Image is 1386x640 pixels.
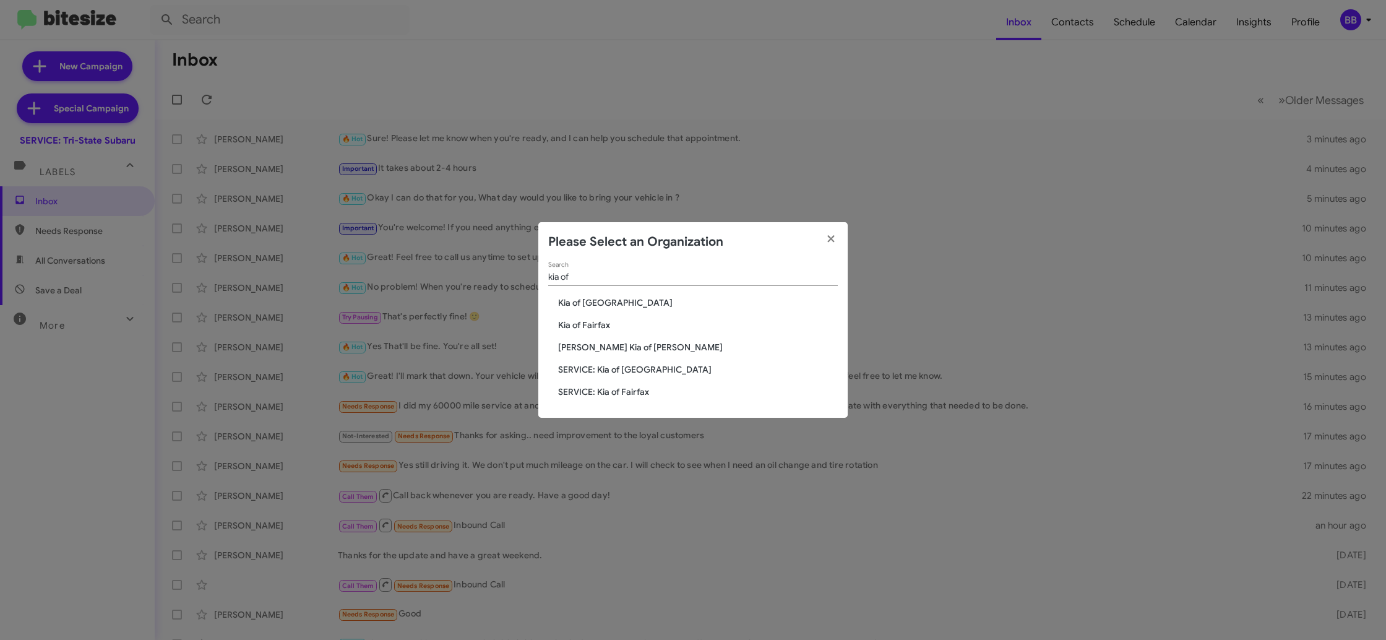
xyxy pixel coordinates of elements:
span: SERVICE: Kia of [GEOGRAPHIC_DATA] [558,363,838,376]
span: SERVICE: Kia of Fairfax [558,386,838,398]
span: [PERSON_NAME] Kia of [PERSON_NAME] [558,341,838,353]
h2: Please Select an Organization [548,232,723,252]
span: Kia of Fairfax [558,319,838,331]
span: Kia of [GEOGRAPHIC_DATA] [558,296,838,309]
